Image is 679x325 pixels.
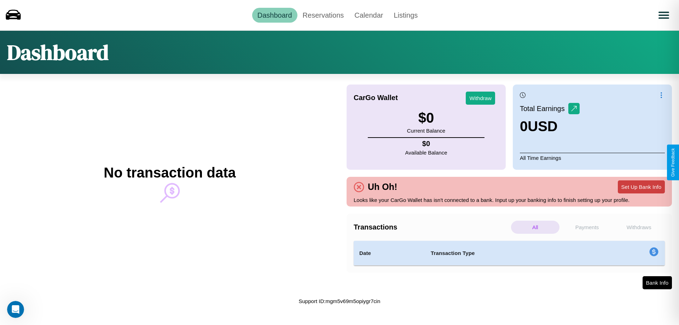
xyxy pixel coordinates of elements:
[405,148,447,157] p: Available Balance
[618,180,665,193] button: Set Up Bank Info
[520,102,568,115] p: Total Earnings
[364,182,401,192] h4: Uh Oh!
[354,94,398,102] h4: CarGo Wallet
[349,8,388,23] a: Calendar
[520,153,665,163] p: All Time Earnings
[7,301,24,318] iframe: Intercom live chat
[520,118,580,134] h3: 0 USD
[671,148,675,177] div: Give Feedback
[407,126,445,135] p: Current Balance
[407,110,445,126] h3: $ 0
[252,8,297,23] a: Dashboard
[643,276,672,289] button: Bank Info
[354,223,509,231] h4: Transactions
[654,5,674,25] button: Open menu
[299,296,381,306] p: Support ID: mgm5v69m5opiygr7cin
[405,140,447,148] h4: $ 0
[563,221,611,234] p: Payments
[297,8,349,23] a: Reservations
[359,249,419,257] h4: Date
[354,241,665,266] table: simple table
[104,165,236,181] h2: No transaction data
[354,195,665,205] p: Looks like your CarGo Wallet has isn't connected to a bank. Input up your banking info to finish ...
[7,38,109,67] h1: Dashboard
[388,8,423,23] a: Listings
[466,92,495,105] button: Withdraw
[511,221,559,234] p: All
[431,249,591,257] h4: Transaction Type
[615,221,663,234] p: Withdraws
